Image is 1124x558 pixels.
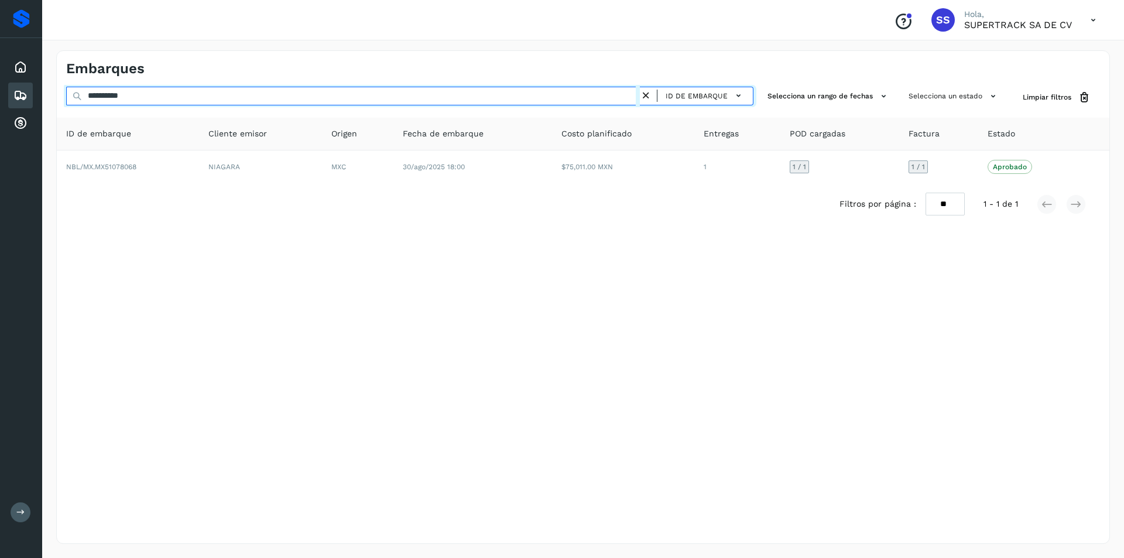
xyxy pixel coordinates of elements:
p: SUPERTRACK SA DE CV [964,19,1072,30]
span: 30/ago/2025 18:00 [403,163,465,171]
span: ID de embarque [66,128,131,140]
button: ID de embarque [662,87,748,104]
span: 1 - 1 de 1 [983,198,1018,210]
span: Entregas [704,128,739,140]
span: 1 / 1 [911,163,925,170]
span: Factura [909,128,940,140]
span: Costo planificado [561,128,632,140]
span: POD cargadas [790,128,845,140]
p: Aprobado [993,163,1027,171]
span: 1 / 1 [793,163,806,170]
span: Filtros por página : [839,198,916,210]
button: Selecciona un estado [904,87,1004,106]
td: NIAGARA [199,150,323,183]
span: Estado [988,128,1015,140]
div: Inicio [8,54,33,80]
td: MXC [322,150,393,183]
button: Limpiar filtros [1013,87,1100,108]
div: Embarques [8,83,33,108]
span: Fecha de embarque [403,128,484,140]
span: Cliente emisor [208,128,267,140]
span: NBL/MX.MX51078068 [66,163,136,171]
h4: Embarques [66,60,145,77]
span: Origen [331,128,357,140]
td: $75,011.00 MXN [552,150,694,183]
td: 1 [694,150,780,183]
span: Limpiar filtros [1023,92,1071,102]
div: Cuentas por cobrar [8,111,33,136]
span: ID de embarque [666,91,728,101]
p: Hola, [964,9,1072,19]
button: Selecciona un rango de fechas [763,87,895,106]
